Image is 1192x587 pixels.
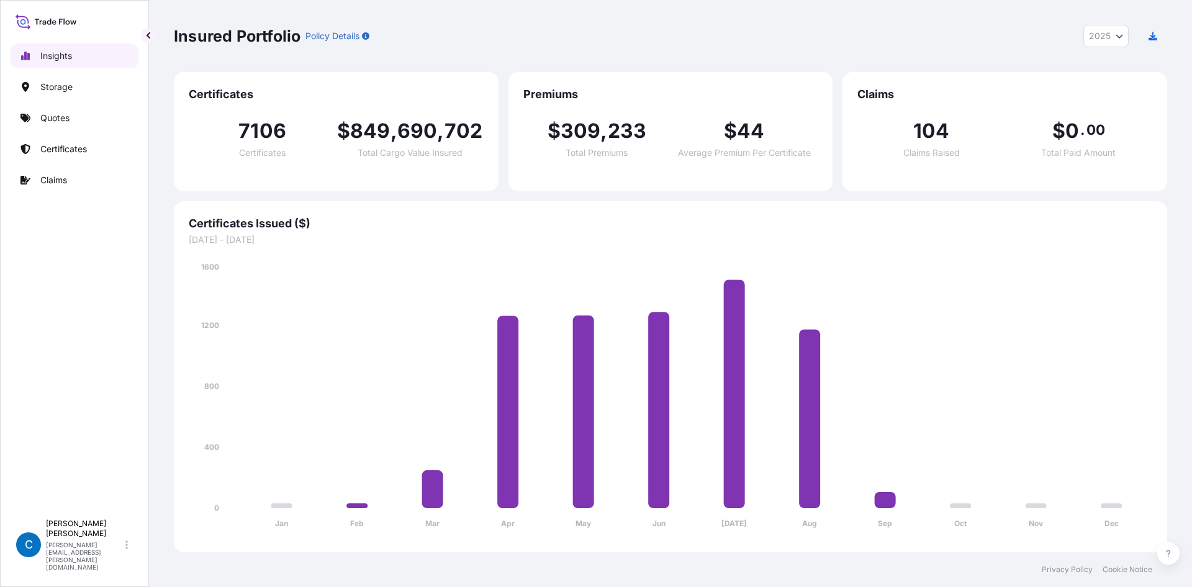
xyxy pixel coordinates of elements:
span: Certificates [189,87,484,102]
a: Certificates [11,137,138,162]
p: Insured Portfolio [174,26,300,46]
p: Quotes [40,112,70,124]
a: Privacy Policy [1042,565,1093,575]
span: $ [337,121,350,141]
p: Insights [40,50,72,62]
span: Claims Raised [903,148,960,157]
span: $ [548,121,561,141]
span: 00 [1086,125,1105,135]
span: , [600,121,607,141]
span: $ [1052,121,1065,141]
tspan: Apr [501,519,515,528]
tspan: Sep [878,519,892,528]
span: 104 [913,121,950,141]
span: Total Premiums [566,148,628,157]
span: 849 [350,121,391,141]
tspan: 1200 [201,321,219,330]
tspan: Jun [652,519,666,528]
span: 233 [608,121,647,141]
span: Premiums [523,87,818,102]
span: 690 [397,121,438,141]
a: Insights [11,43,138,68]
tspan: Nov [1029,519,1044,528]
tspan: May [576,519,592,528]
span: Total Cargo Value Insured [358,148,463,157]
tspan: Jan [275,519,288,528]
span: . [1080,125,1085,135]
tspan: 0 [214,503,219,512]
p: Certificates [40,143,87,155]
p: [PERSON_NAME][EMAIL_ADDRESS][PERSON_NAME][DOMAIN_NAME] [46,541,123,571]
span: Certificates [239,148,286,157]
span: , [437,121,444,141]
p: Storage [40,81,73,93]
span: , [391,121,397,141]
a: Cookie Notice [1103,565,1152,575]
tspan: Mar [425,519,440,528]
span: Total Paid Amount [1041,148,1116,157]
a: Storage [11,75,138,99]
tspan: 400 [204,442,219,452]
span: 309 [561,121,601,141]
tspan: Aug [802,519,817,528]
span: C [25,539,33,551]
span: $ [724,121,737,141]
tspan: [DATE] [721,519,747,528]
span: Average Premium Per Certificate [678,148,811,157]
tspan: Feb [350,519,364,528]
a: Quotes [11,106,138,130]
span: Claims [857,87,1152,102]
span: [DATE] - [DATE] [189,234,1152,246]
p: [PERSON_NAME] [PERSON_NAME] [46,519,123,539]
span: 0 [1065,121,1079,141]
tspan: Oct [954,519,967,528]
button: Year Selector [1083,25,1129,47]
span: 702 [445,121,483,141]
tspan: 1600 [201,262,219,271]
a: Claims [11,168,138,193]
span: 7106 [238,121,286,141]
span: Certificates Issued ($) [189,216,1152,231]
p: Claims [40,174,67,186]
p: Policy Details [305,30,359,42]
span: 44 [737,121,764,141]
tspan: 800 [204,381,219,391]
tspan: Dec [1104,519,1119,528]
span: 2025 [1089,30,1111,42]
